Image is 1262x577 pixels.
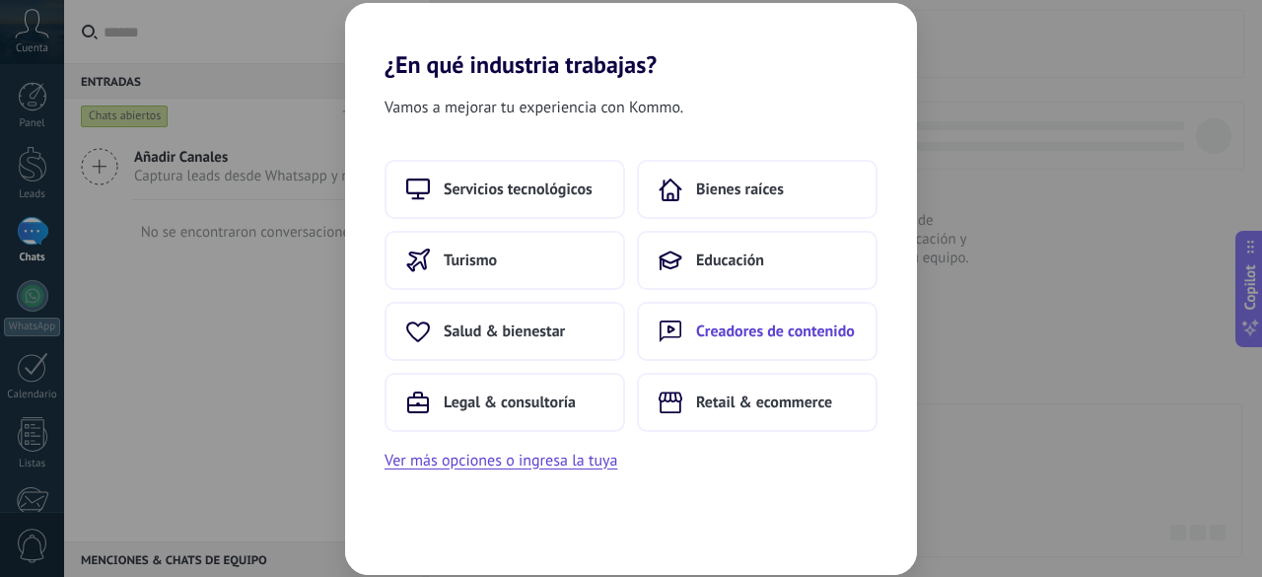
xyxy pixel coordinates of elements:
span: Creadores de contenido [696,322,855,341]
button: Legal & consultoría [385,373,625,432]
button: Salud & bienestar [385,302,625,361]
span: Educación [696,251,764,270]
button: Servicios tecnológicos [385,160,625,219]
span: Retail & ecommerce [696,393,832,412]
button: Turismo [385,231,625,290]
button: Retail & ecommerce [637,373,877,432]
button: Educación [637,231,877,290]
span: Salud & bienestar [444,322,565,341]
span: Turismo [444,251,497,270]
span: Servicios tecnológicos [444,180,593,199]
button: Creadores de contenido [637,302,877,361]
button: Ver más opciones o ingresa la tuya [385,448,617,473]
span: Vamos a mejorar tu experiencia con Kommo. [385,95,683,120]
span: Bienes raíces [696,180,784,199]
button: Bienes raíces [637,160,877,219]
span: Legal & consultoría [444,393,576,412]
h2: ¿En qué industria trabajas? [345,3,917,79]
